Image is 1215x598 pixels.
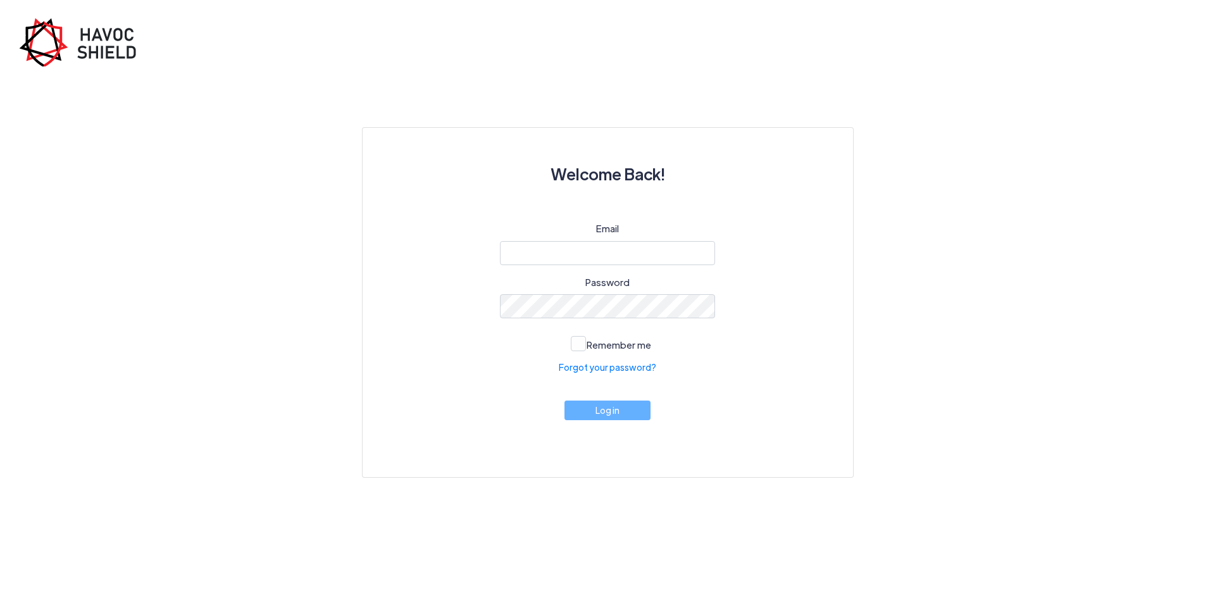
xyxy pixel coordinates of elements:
[585,275,630,290] label: Password
[564,401,651,420] button: Log in
[393,158,823,190] h3: Welcome Back!
[596,221,619,236] label: Email
[559,361,656,374] a: Forgot your password?
[19,18,146,66] img: havoc-shield-register-logo.png
[587,339,651,351] span: Remember me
